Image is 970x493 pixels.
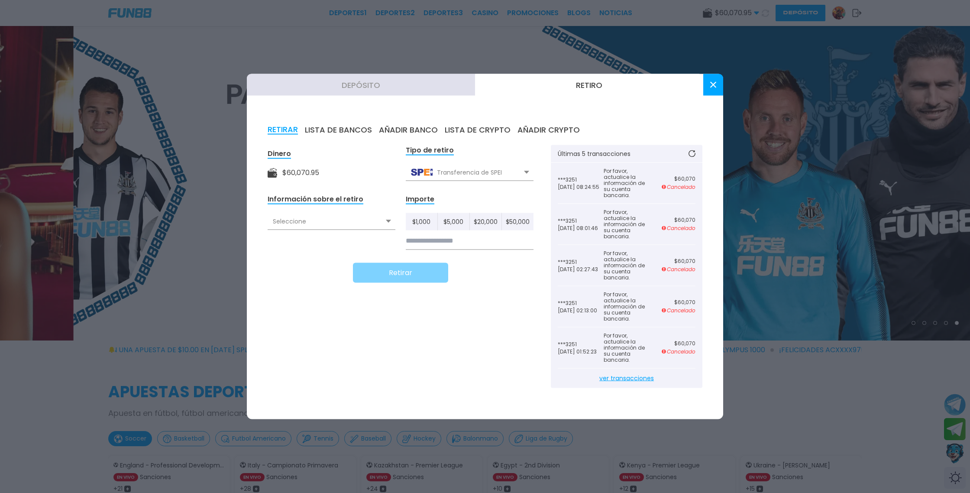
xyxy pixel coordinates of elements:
[604,292,650,322] p: Por favor, actualice la información de su cuenta bancaria.
[268,125,298,135] button: RETIRAR
[411,169,433,176] img: Transferencia de SPEI
[662,224,695,232] p: Cancelado
[268,213,395,230] div: Seleccione
[517,125,580,135] button: AÑADIR CRYPTO
[662,175,695,182] p: $ 60,070
[558,225,604,231] p: [DATE] 08:01:46
[662,340,695,346] p: $ 60,070
[662,183,695,191] p: Cancelado
[475,74,703,96] button: Retiro
[604,333,650,363] p: Por favor, actualice la información de su cuenta bancaria.
[406,195,434,204] div: Importe
[558,184,604,190] p: [DATE] 08:24:55
[268,149,291,159] div: Dinero
[558,307,604,313] p: [DATE] 02:13:00
[662,347,695,355] p: Cancelado
[604,209,650,240] p: Por favor, actualice la información de su cuenta bancaria.
[268,195,363,204] div: Información sobre el retiro
[558,369,695,388] a: ver transacciones
[662,258,695,264] p: $ 60,070
[445,125,511,135] button: LISTA DE CRYPTO
[406,164,533,181] div: Transferencia de SPEI
[604,168,650,198] p: Por favor, actualice la información de su cuenta bancaria.
[470,213,502,230] button: $20,000
[558,266,604,272] p: [DATE] 02:27:43
[558,151,630,157] p: Últimas 5 transacciones
[662,265,695,273] p: Cancelado
[353,263,448,283] button: Retirar
[662,217,695,223] p: $ 60,070
[604,250,650,281] p: Por favor, actualice la información de su cuenta bancaria.
[282,168,319,178] div: $ 60,070.95
[406,146,454,156] div: Tipo de retiro
[406,213,438,230] button: $1,000
[438,213,470,230] button: $5,000
[247,74,475,96] button: Depósito
[502,213,533,230] button: $50,000
[305,125,372,135] button: LISTA DE BANCOS
[662,299,695,305] p: $ 60,070
[662,306,695,314] p: Cancelado
[379,125,438,135] button: AÑADIR BANCO
[558,348,604,354] p: [DATE] 01:52:23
